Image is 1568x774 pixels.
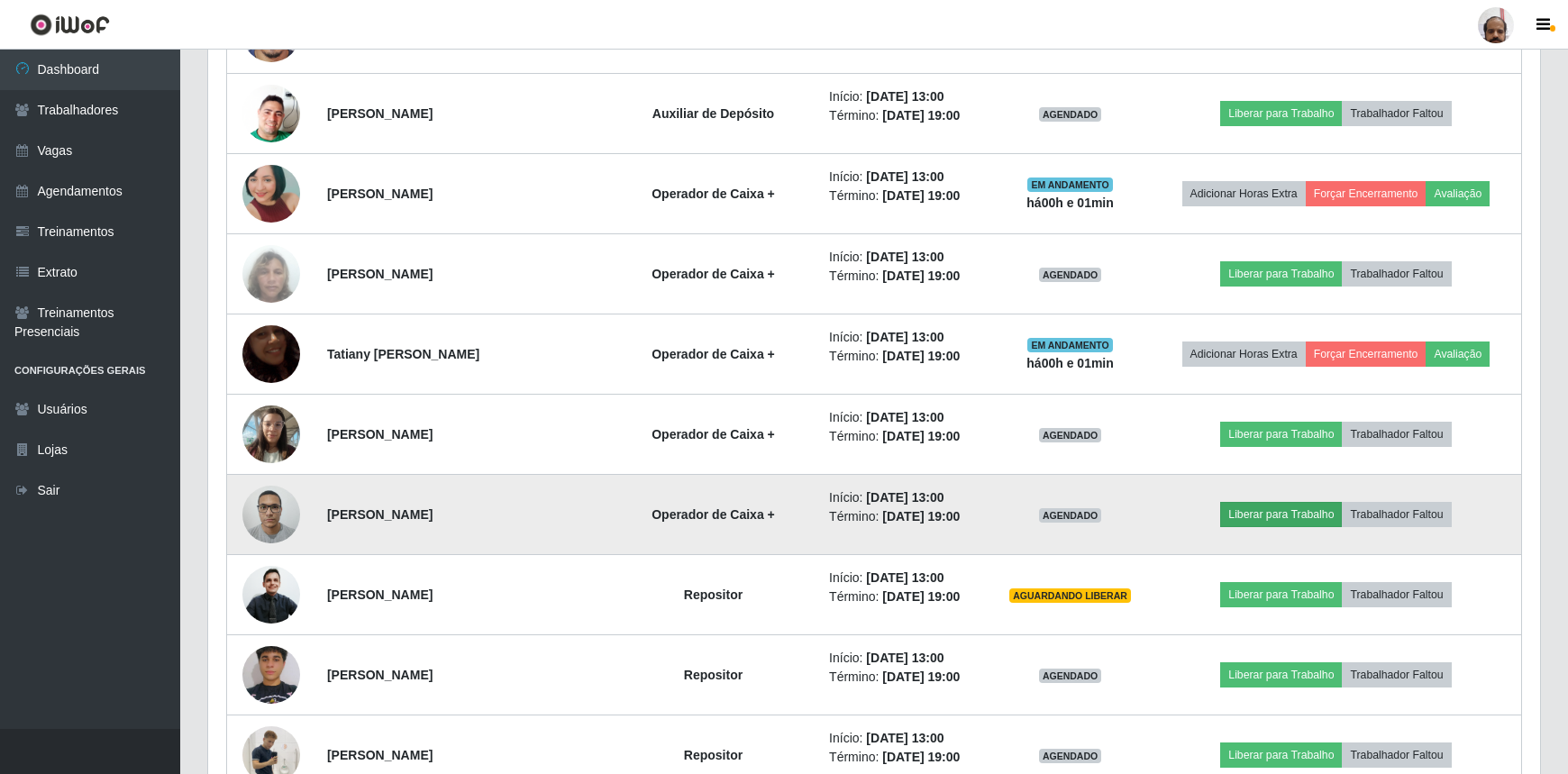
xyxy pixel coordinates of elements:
[652,267,775,281] strong: Operador de Caixa +
[30,14,110,36] img: CoreUI Logo
[327,668,433,682] strong: [PERSON_NAME]
[1306,341,1427,367] button: Forçar Encerramento
[1342,742,1451,768] button: Trabalhador Faltou
[866,731,944,745] time: [DATE] 13:00
[1039,268,1102,282] span: AGENDADO
[1220,101,1342,126] button: Liberar para Trabalho
[1342,662,1451,687] button: Trabalhador Faltou
[866,570,944,585] time: [DATE] 13:00
[242,564,300,626] img: 1625782717345.jpeg
[1220,261,1342,287] button: Liberar para Trabalho
[1342,422,1451,447] button: Trabalhador Faltou
[327,267,433,281] strong: [PERSON_NAME]
[242,476,300,552] img: 1739493301176.jpeg
[1220,502,1342,527] button: Liberar para Trabalho
[829,427,979,446] li: Término:
[1039,428,1102,442] span: AGENDADO
[829,187,979,205] li: Término:
[1342,582,1451,607] button: Trabalhador Faltou
[829,347,979,366] li: Término:
[1039,669,1102,683] span: AGENDADO
[829,729,979,748] li: Início:
[1039,749,1102,763] span: AGENDADO
[1220,582,1342,607] button: Liberar para Trabalho
[1182,341,1306,367] button: Adicionar Horas Extra
[327,347,479,361] strong: Tatiany [PERSON_NAME]
[882,589,960,604] time: [DATE] 19:00
[829,328,979,347] li: Início:
[829,649,979,668] li: Início:
[652,347,775,361] strong: Operador de Caixa +
[866,490,944,505] time: [DATE] 13:00
[652,427,775,442] strong: Operador de Caixa +
[327,187,433,201] strong: [PERSON_NAME]
[829,267,979,286] li: Término:
[829,587,979,606] li: Término:
[829,488,979,507] li: Início:
[882,349,960,363] time: [DATE] 19:00
[684,748,743,762] strong: Repositor
[882,108,960,123] time: [DATE] 19:00
[882,188,960,203] time: [DATE] 19:00
[829,248,979,267] li: Início:
[1027,178,1113,192] span: EM ANDAMENTO
[242,132,300,254] img: 1752018104421.jpeg
[882,750,960,764] time: [DATE] 19:00
[1220,662,1342,687] button: Liberar para Trabalho
[1039,508,1102,523] span: AGENDADO
[1027,338,1113,352] span: EM ANDAMENTO
[1026,356,1114,370] strong: há 00 h e 01 min
[1342,101,1451,126] button: Trabalhador Faltou
[242,62,300,165] img: 1751483964359.jpeg
[327,748,433,762] strong: [PERSON_NAME]
[882,669,960,684] time: [DATE] 19:00
[652,106,774,121] strong: Auxiliar de Depósito
[1009,588,1131,603] span: AGUARDANDO LIBERAR
[1182,181,1306,206] button: Adicionar Horas Extra
[242,611,300,739] img: 1753839169736.jpeg
[866,250,944,264] time: [DATE] 13:00
[882,429,960,443] time: [DATE] 19:00
[327,507,433,522] strong: [PERSON_NAME]
[829,748,979,767] li: Término:
[684,668,743,682] strong: Repositor
[866,330,944,344] time: [DATE] 13:00
[829,569,979,587] li: Início:
[242,223,300,325] img: 1650489508767.jpeg
[327,106,433,121] strong: [PERSON_NAME]
[1342,261,1451,287] button: Trabalhador Faltou
[684,587,743,602] strong: Repositor
[652,507,775,522] strong: Operador de Caixa +
[1426,181,1490,206] button: Avaliação
[829,408,979,427] li: Início:
[829,507,979,526] li: Término:
[242,396,300,472] img: 1735410099606.jpeg
[1026,196,1114,210] strong: há 00 h e 01 min
[866,410,944,424] time: [DATE] 13:00
[866,169,944,184] time: [DATE] 13:00
[829,106,979,125] li: Término:
[242,303,300,405] img: 1721152880470.jpeg
[882,509,960,524] time: [DATE] 19:00
[327,587,433,602] strong: [PERSON_NAME]
[1342,502,1451,527] button: Trabalhador Faltou
[866,651,944,665] time: [DATE] 13:00
[652,187,775,201] strong: Operador de Caixa +
[1039,107,1102,122] span: AGENDADO
[866,89,944,104] time: [DATE] 13:00
[829,168,979,187] li: Início:
[1220,742,1342,768] button: Liberar para Trabalho
[829,87,979,106] li: Início:
[1306,181,1427,206] button: Forçar Encerramento
[1220,422,1342,447] button: Liberar para Trabalho
[327,427,433,442] strong: [PERSON_NAME]
[1426,341,1490,367] button: Avaliação
[829,668,979,687] li: Término:
[882,269,960,283] time: [DATE] 19:00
